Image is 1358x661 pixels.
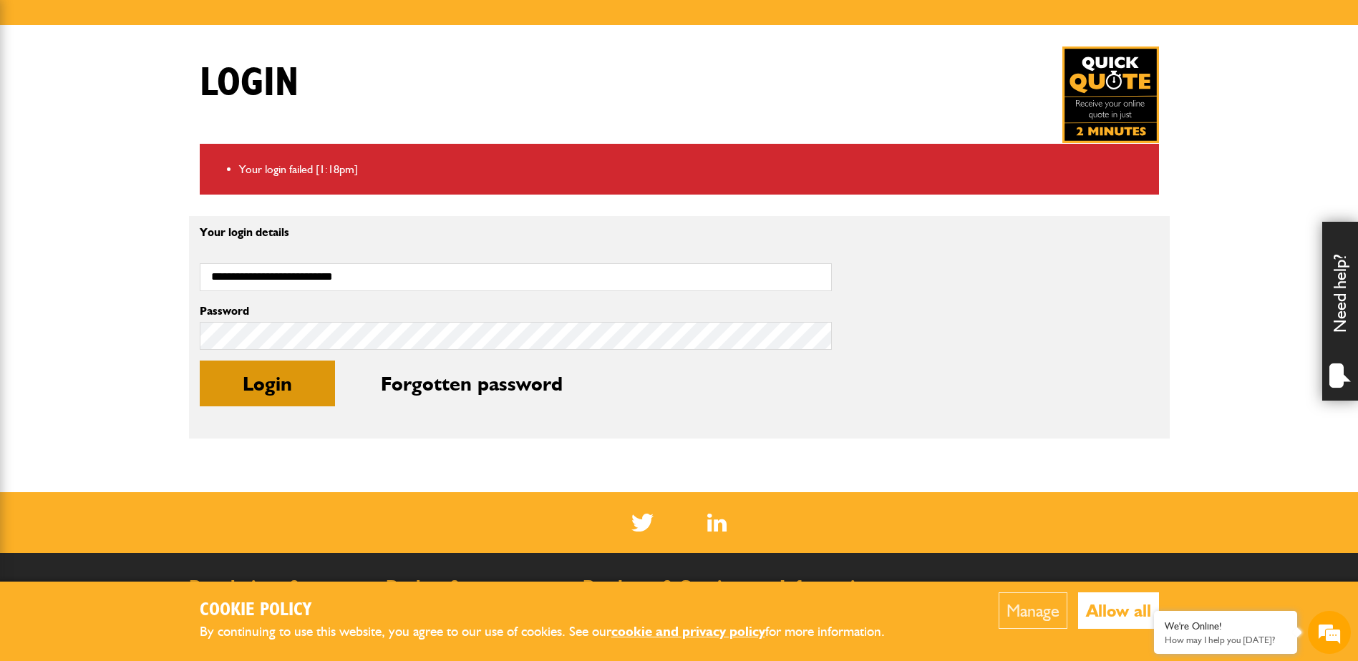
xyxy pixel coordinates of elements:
[707,514,727,532] img: Linked In
[200,227,832,238] p: Your login details
[999,592,1067,629] button: Manage
[707,514,727,532] a: LinkedIn
[611,623,765,640] a: cookie and privacy policy
[386,578,568,615] h2: Broker & Intermediary
[1062,46,1159,143] img: Quick Quote
[1023,575,1170,603] a: 0800 141 2877
[239,160,1148,179] li: Your login failed [1:18pm]
[200,621,908,643] p: By continuing to use this website, you agree to our use of cookies. See our for more information.
[200,305,832,317] label: Password
[200,599,908,622] h2: Cookie Policy
[200,59,299,107] h1: Login
[583,578,765,597] h2: Products & Services
[1322,222,1358,401] div: Need help?
[189,578,372,615] h2: Regulations & Documents
[200,361,335,406] button: Login
[780,578,962,597] h2: Information
[631,514,654,532] img: Twitter
[1165,635,1286,645] p: How may I help you today?
[338,361,606,406] button: Forgotten password
[1165,620,1286,632] div: We're Online!
[1062,46,1159,143] a: Get your insurance quote in just 2-minutes
[1078,592,1159,629] button: Allow all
